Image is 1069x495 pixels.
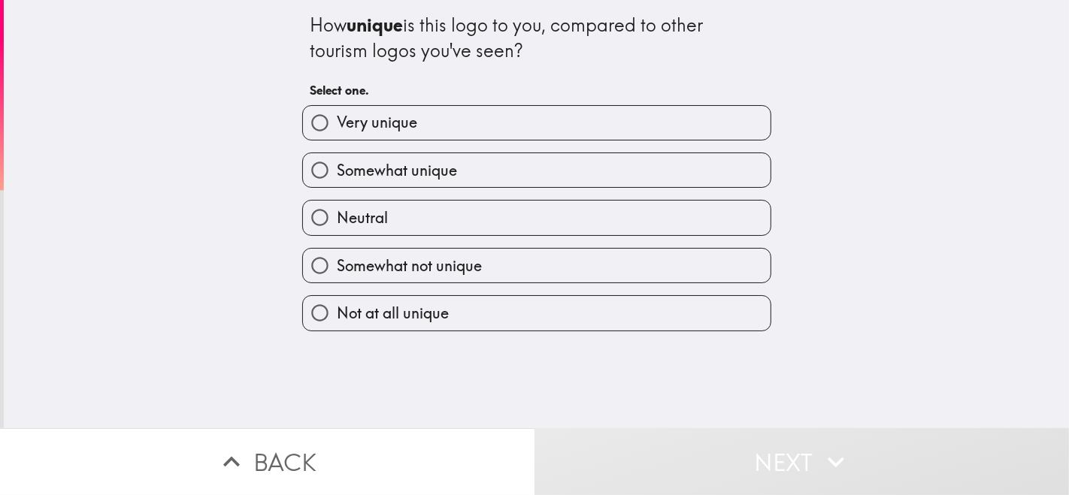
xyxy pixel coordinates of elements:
button: Not at all unique [303,296,771,330]
b: unique [347,14,404,36]
div: How is this logo to you, compared to other tourism logos you've seen? [310,13,763,63]
button: Somewhat not unique [303,249,771,282]
span: Not at all unique [337,303,449,324]
button: Somewhat unique [303,153,771,187]
span: Neutral [337,207,388,228]
span: Very unique [337,112,417,133]
span: Somewhat unique [337,160,457,181]
button: Next [534,428,1069,495]
button: Very unique [303,106,771,140]
h6: Select one. [310,82,763,98]
button: Neutral [303,201,771,234]
span: Somewhat not unique [337,255,482,276]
